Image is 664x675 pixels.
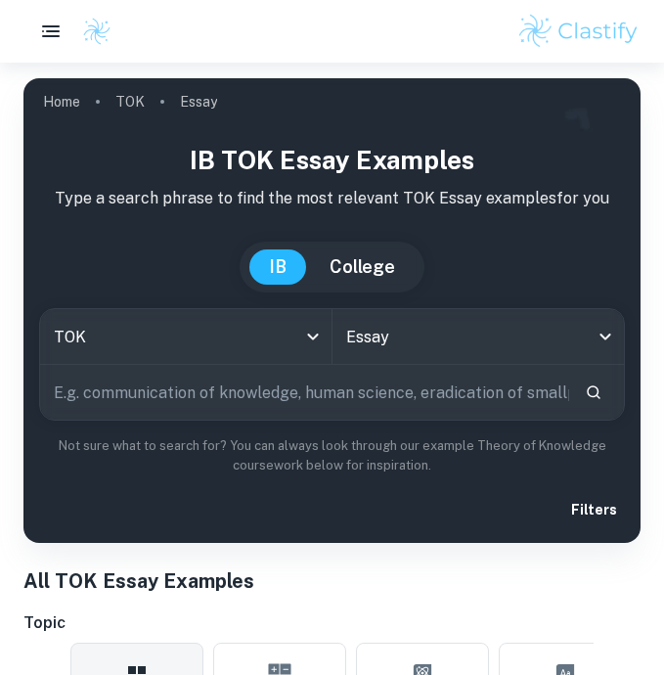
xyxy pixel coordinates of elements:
p: Not sure what to search for? You can always look through our example Theory of Knowledge coursewo... [39,436,625,476]
button: College [310,249,415,285]
p: Type a search phrase to find the most relevant TOK Essay examples for you [39,187,625,210]
button: IB [249,249,306,285]
h6: Topic [23,611,641,635]
img: profile cover [23,78,641,543]
input: E.g. communication of knowledge, human science, eradication of smallpox... [40,365,569,420]
a: Home [43,88,80,115]
h1: IB TOK Essay examples [39,141,625,179]
button: Filters [559,492,625,527]
img: Clastify logo [82,17,111,46]
div: Essay [332,309,625,364]
a: TOK [115,88,145,115]
a: Clastify logo [70,17,111,46]
button: Search [577,376,610,409]
h1: All TOK Essay Examples [23,566,641,596]
img: Clastify logo [516,12,641,51]
div: TOK [40,309,332,364]
p: Essay [180,91,217,112]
